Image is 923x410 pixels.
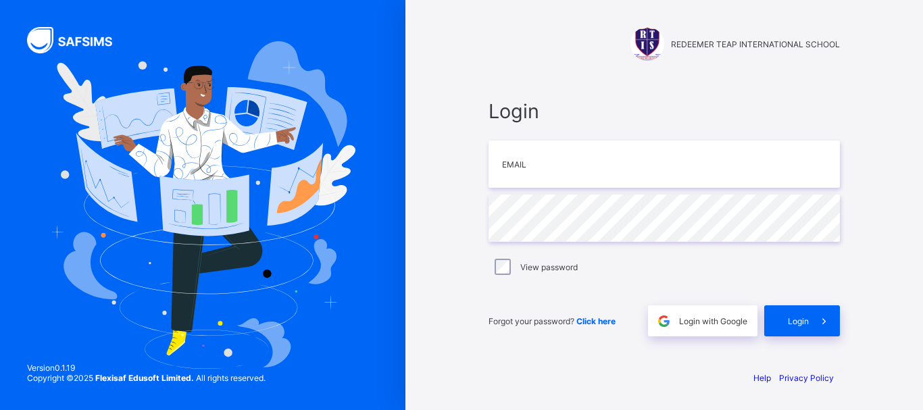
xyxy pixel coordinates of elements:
a: Privacy Policy [779,373,834,383]
span: Version 0.1.19 [27,363,266,373]
label: View password [520,262,578,272]
span: REDEEMER TEAP INTERNATIONAL SCHOOL [671,39,840,49]
span: Login [788,316,809,326]
a: Help [753,373,771,383]
span: Login [489,99,840,123]
img: SAFSIMS Logo [27,27,128,53]
span: Forgot your password? [489,316,616,326]
strong: Flexisaf Edusoft Limited. [95,373,194,383]
img: Hero Image [50,41,355,369]
span: Copyright © 2025 All rights reserved. [27,373,266,383]
img: google.396cfc9801f0270233282035f929180a.svg [656,313,672,329]
a: Click here [576,316,616,326]
span: Login with Google [679,316,747,326]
